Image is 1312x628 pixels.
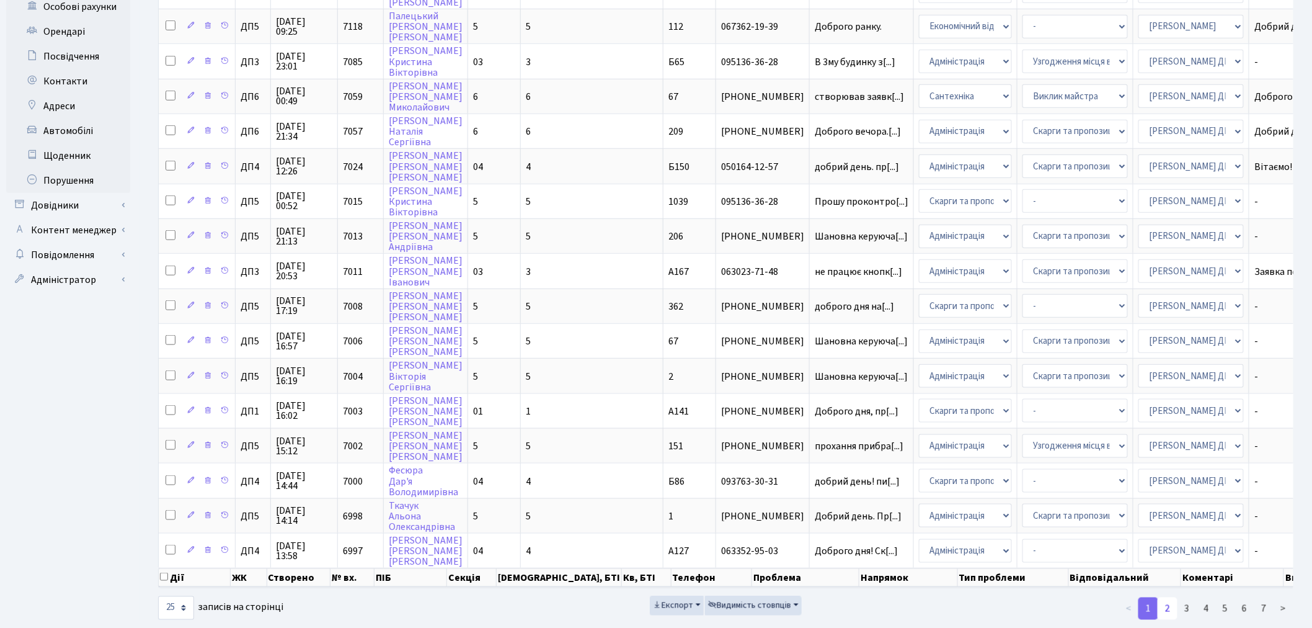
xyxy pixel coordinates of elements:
span: Шановна керуюча[...] [815,370,908,384]
span: ДП5 [241,197,265,207]
span: ДП4 [241,162,265,172]
span: [DATE] 20:53 [276,261,332,281]
span: Шановна керуюча[...] [815,230,908,243]
th: Проблема [752,568,859,587]
span: Б65 [668,55,685,69]
span: 5 [526,20,531,34]
span: [PHONE_NUMBER] [721,406,804,416]
a: Довідники [6,193,130,218]
span: не працює кнопк[...] [815,265,902,279]
a: 1 [1138,598,1158,620]
span: 5 [473,195,478,209]
span: 151 [668,439,683,453]
span: 67 [668,334,678,348]
a: [PERSON_NAME][PERSON_NAME][PERSON_NAME] [389,429,463,464]
th: Коментарі [1181,568,1284,587]
span: 2 [668,370,673,384]
span: 04 [473,160,483,174]
span: ДП5 [241,22,265,32]
a: 3 [1177,598,1197,620]
span: [PHONE_NUMBER] [721,372,804,382]
span: добрий день. пр[...] [815,160,899,174]
span: [DATE] 21:13 [276,227,332,246]
span: Б150 [668,160,689,174]
a: 5 [1215,598,1235,620]
span: 6 [473,90,478,104]
span: Доброго вечора.[...] [815,125,901,138]
span: 095136-36-28 [721,57,804,67]
span: ДП5 [241,441,265,451]
a: ФесюраДар'яВолодимирівна [389,464,458,499]
span: 6997 [343,544,363,558]
span: 063352-95-03 [721,546,804,556]
span: [DATE] 00:49 [276,86,332,106]
a: [PERSON_NAME]НаталіяСергіївна [389,114,463,149]
span: 7118 [343,20,363,34]
span: [DATE] 16:02 [276,401,332,421]
a: [PERSON_NAME][PERSON_NAME]Андріївна [389,219,463,254]
th: Секція [447,568,497,587]
span: [DATE] 23:01 [276,52,332,71]
th: ЖК [231,568,267,587]
span: [DATE] 16:57 [276,331,332,351]
a: Щоденник [6,143,130,168]
span: Б86 [668,475,685,488]
a: [PERSON_NAME][PERSON_NAME][PERSON_NAME] [389,150,463,184]
span: 209 [668,125,683,138]
span: [DATE] 15:12 [276,436,332,456]
span: В 3му будинку з[...] [815,55,895,69]
span: ДП5 [241,302,265,312]
span: 1 [526,405,531,418]
span: ДП3 [241,57,265,67]
span: ДП3 [241,267,265,277]
th: № вх. [330,568,374,587]
span: [DATE] 13:58 [276,541,332,561]
span: 7011 [343,265,363,279]
span: [PHONE_NUMBER] [721,441,804,451]
span: 5 [473,370,478,384]
span: 4 [526,160,531,174]
span: 6998 [343,509,363,523]
a: [PERSON_NAME][PERSON_NAME][PERSON_NAME] [389,289,463,324]
span: Прошу проконтро[...] [815,195,908,209]
span: [DATE] 14:44 [276,471,332,491]
a: Автомобілі [6,119,130,143]
a: Контакти [6,69,130,94]
span: ДП5 [241,511,265,521]
span: 5 [473,439,478,453]
span: [PHONE_NUMBER] [721,336,804,346]
span: 7059 [343,90,363,104]
a: Адміністратор [6,267,130,292]
span: 5 [526,300,531,313]
span: 7004 [343,370,363,384]
span: 093763-30-31 [721,477,804,487]
button: Видимість стовпців [705,596,802,616]
span: ДП6 [241,127,265,137]
a: 6 [1234,598,1254,620]
span: [DATE] 14:14 [276,506,332,526]
span: [DATE] 17:19 [276,296,332,316]
span: 03 [473,265,483,279]
a: [PERSON_NAME][PERSON_NAME][PERSON_NAME] [389,324,463,359]
a: [PERSON_NAME]КристинаВікторівна [389,45,463,79]
span: 7000 [343,475,363,488]
span: 3 [526,265,531,279]
a: Контент менеджер [6,218,130,243]
span: 5 [526,230,531,243]
span: 01 [473,405,483,418]
span: ДП5 [241,372,265,382]
span: 04 [473,475,483,488]
span: 7057 [343,125,363,138]
span: створював заявк[...] [815,90,904,104]
span: 4 [526,475,531,488]
a: [PERSON_NAME][PERSON_NAME]Миколайович [389,79,463,114]
a: [PERSON_NAME]КристинаВікторівна [389,184,463,219]
a: 4 [1196,598,1216,620]
span: 5 [526,439,531,453]
span: Добрий день. Пр[...] [815,509,902,523]
span: Видимість стовпців [708,599,791,612]
span: [DATE] 12:26 [276,156,332,176]
span: 206 [668,230,683,243]
span: 5 [473,230,478,243]
span: Шановна керуюча[...] [815,334,908,348]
